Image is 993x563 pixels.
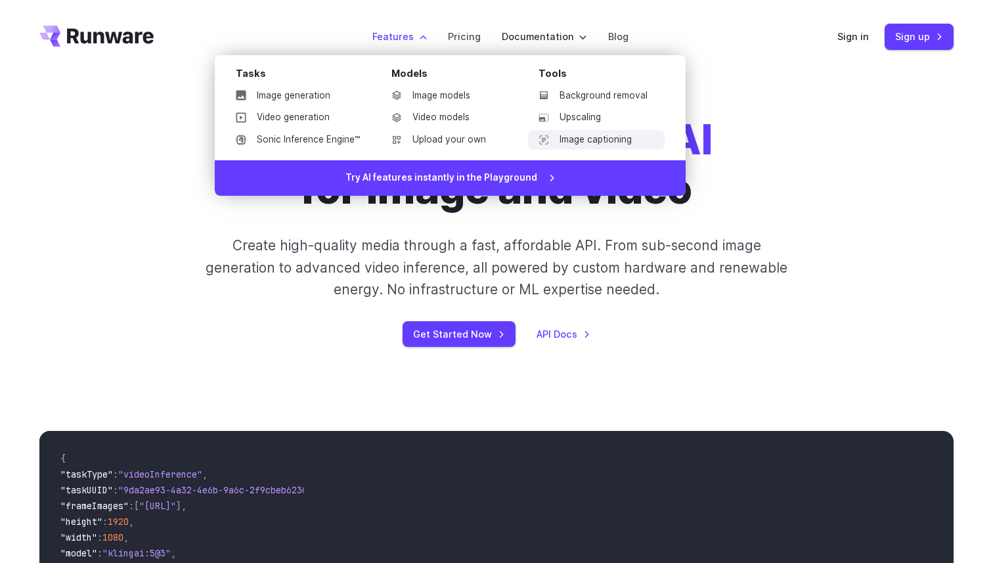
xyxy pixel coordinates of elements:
a: Sign in [837,29,869,44]
a: Image models [381,86,518,106]
span: [ [134,500,139,512]
span: "videoInference" [118,468,202,480]
span: "[URL]" [139,500,176,512]
span: : [113,484,118,496]
a: Video models [381,108,518,127]
a: Sign up [885,24,954,49]
span: ] [176,500,181,512]
a: Video generation [225,108,370,127]
span: , [123,531,129,543]
span: 1920 [108,516,129,528]
a: Try AI features instantly in the Playground [215,160,686,196]
span: { [60,453,66,464]
span: "9da2ae93-4a32-4e6b-9a6c-2f9cbeb62301" [118,484,318,496]
span: , [129,516,134,528]
span: "taskType" [60,468,113,480]
a: Image captioning [528,130,665,150]
a: Background removal [528,86,665,106]
span: 1080 [102,531,123,543]
span: "frameImages" [60,500,129,512]
a: Pricing [448,29,481,44]
span: : [97,531,102,543]
a: Image generation [225,86,370,106]
a: Sonic Inference Engine™ [225,130,370,150]
div: Models [391,66,518,86]
span: "width" [60,531,97,543]
span: "height" [60,516,102,528]
a: API Docs [537,327,590,342]
p: Create high-quality media through a fast, affordable API. From sub-second image generation to adv... [204,235,789,300]
span: "model" [60,547,97,559]
label: Documentation [502,29,587,44]
a: Get Started Now [403,321,516,347]
div: Tasks [236,66,370,86]
a: Upload your own [381,130,518,150]
span: "taskUUID" [60,484,113,496]
div: Tools [539,66,665,86]
span: , [171,547,176,559]
span: , [202,468,208,480]
a: Upscaling [528,108,665,127]
span: : [113,468,118,480]
span: : [129,500,134,512]
span: , [181,500,187,512]
span: : [97,547,102,559]
span: "klingai:5@3" [102,547,171,559]
span: : [102,516,108,528]
label: Features [372,29,427,44]
a: Blog [608,29,629,44]
a: Go to / [39,26,154,47]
